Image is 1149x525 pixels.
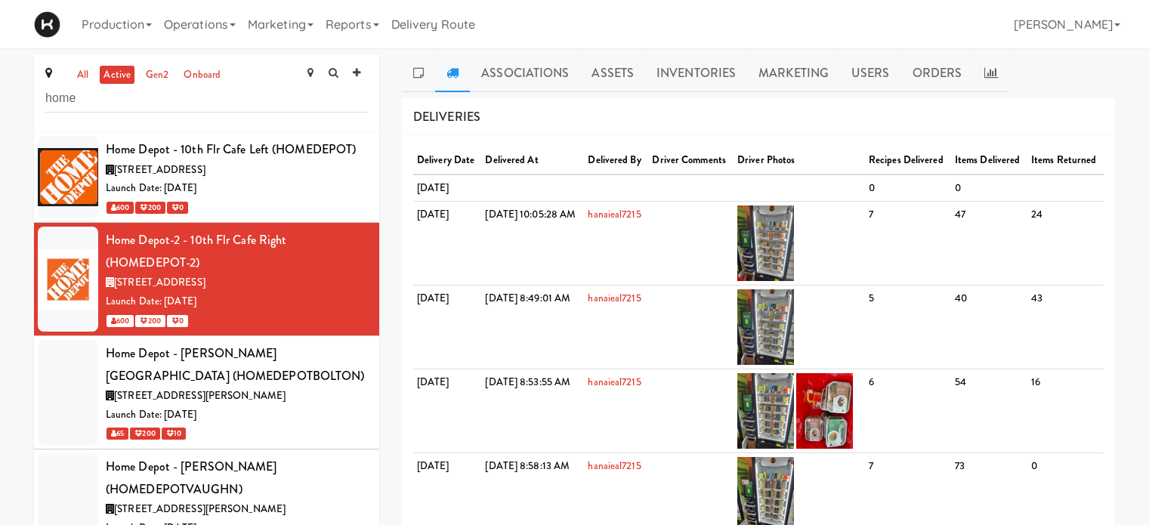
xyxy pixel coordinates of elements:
span: 600 [107,315,134,327]
td: [DATE] [413,202,481,286]
span: 200 [135,202,165,214]
td: [DATE] [413,369,481,453]
a: Assets [580,54,645,92]
span: [STREET_ADDRESS][PERSON_NAME] [114,388,286,403]
td: 16 [1027,369,1104,453]
img: mxcco3dfuwesarnnylhn.jpg [737,373,794,449]
li: Home Depot - 10th Flr Cafe Left (HOMEDEPOT)[STREET_ADDRESS]Launch Date: [DATE] 600 200 0 [34,132,379,223]
td: 54 [951,369,1027,453]
th: Delivered At [481,147,584,174]
input: Search site [45,85,368,113]
img: hyzrkxygsyvt34yz0phy.jpg [737,289,794,365]
span: [STREET_ADDRESS] [114,275,205,289]
div: Home Depot-2 - 10th Flr Cafe Right (HOMEDEPOT-2) [106,229,368,273]
td: 43 [1027,286,1104,369]
td: 7 [865,202,951,286]
div: Launch Date: [DATE] [106,179,368,198]
a: hanaieal7215 [588,459,641,473]
td: 6 [865,369,951,453]
td: [DATE] [413,286,481,369]
a: Inventories [645,54,747,92]
td: 0 [865,174,951,202]
th: Recipes Delivered [865,147,951,174]
a: hanaieal7215 [588,207,641,221]
span: 65 [107,428,128,440]
td: 40 [951,286,1027,369]
div: Launch Date: [DATE] [106,292,368,311]
span: [STREET_ADDRESS] [114,162,205,177]
a: Users [840,54,901,92]
a: hanaieal7215 [588,291,641,305]
td: [DATE] 8:53:55 AM [481,369,584,453]
td: [DATE] [413,174,481,202]
th: Driver Photos [734,147,865,174]
div: Launch Date: [DATE] [106,406,368,425]
a: Marketing [747,54,840,92]
span: 600 [107,202,134,214]
a: Associations [470,54,580,92]
td: [DATE] 8:49:01 AM [481,286,584,369]
a: all [73,66,92,85]
li: Home Depot-2 - 10th Flr Cafe Right (HOMEDEPOT-2)[STREET_ADDRESS]Launch Date: [DATE] 600 200 0 [34,223,379,336]
span: DELIVERIES [413,108,480,125]
a: hanaieal7215 [588,375,641,389]
a: onboard [180,66,224,85]
span: 0 [167,202,188,214]
span: [STREET_ADDRESS][PERSON_NAME] [114,502,286,516]
td: 5 [865,286,951,369]
td: 24 [1027,202,1104,286]
span: 0 [167,315,188,327]
td: [DATE] 10:05:28 AM [481,202,584,286]
td: 0 [951,174,1027,202]
th: Items Delivered [951,147,1027,174]
a: active [100,66,134,85]
th: Items Returned [1027,147,1104,174]
img: acigkypc2sv6acpcyoxb.jpg [796,373,853,449]
th: Driver Comments [648,147,734,174]
img: ry7wnchm2cd6vdmlk3p0.jpg [737,205,794,281]
th: Delivered By [584,147,648,174]
img: Micromart [34,11,60,38]
div: Home Depot - [PERSON_NAME][GEOGRAPHIC_DATA] (HOMEDEPOTBOLTON) [106,342,368,387]
div: Home Depot - 10th Flr Cafe Left (HOMEDEPOT) [106,138,368,161]
span: 200 [130,428,159,440]
a: Orders [901,54,974,92]
span: 10 [162,428,186,440]
a: gen2 [142,66,172,85]
th: Delivery Date [413,147,481,174]
li: Home Depot - [PERSON_NAME][GEOGRAPHIC_DATA] (HOMEDEPOTBOLTON)[STREET_ADDRESS][PERSON_NAME]Launch ... [34,336,379,449]
div: Home Depot - [PERSON_NAME] (HOMEDEPOTVAUGHN) [106,456,368,500]
span: 200 [135,315,165,327]
td: 47 [951,202,1027,286]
